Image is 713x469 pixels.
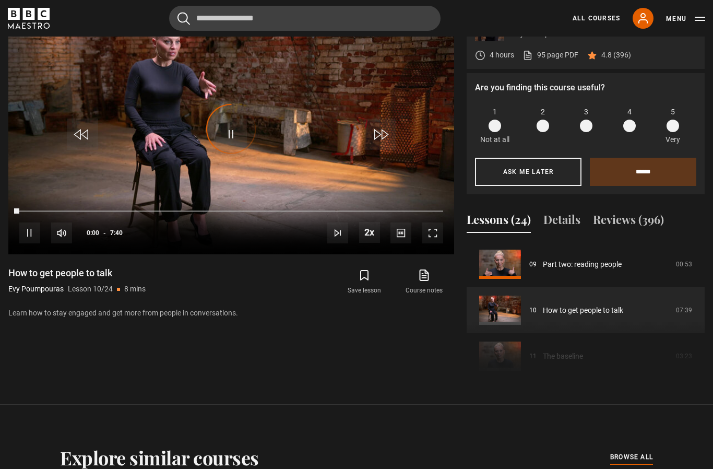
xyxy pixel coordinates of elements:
a: How to get people to talk [543,305,623,316]
button: Fullscreen [422,222,443,243]
a: Course notes [395,267,454,297]
a: 95 page PDF [522,50,578,61]
button: Details [543,211,580,233]
button: Playback Rate [359,222,380,243]
span: 4 [627,107,632,118]
p: Very [662,134,683,145]
p: Learn how to stay engaged and get more from people in conversations. [8,308,454,319]
input: Search [169,6,441,31]
span: 2 [541,107,545,118]
a: browse all [610,452,653,463]
video-js: Video Player [8,4,454,254]
p: 8 mins [124,284,146,295]
button: Mute [51,222,72,243]
p: Are you finding this course useful? [475,81,696,94]
span: browse all [610,452,653,462]
button: Save lesson [335,267,394,297]
div: Progress Bar [19,210,443,213]
p: Evy Poumpouras [8,284,64,295]
span: 7:40 [110,224,123,242]
button: Next Lesson [327,222,348,243]
span: 5 [671,107,675,118]
button: Captions [390,222,411,243]
h2: Explore similar courses [60,447,259,468]
button: Toggle navigation [666,14,705,24]
a: Part two: reading people [543,259,622,270]
button: Reviews (396) [593,211,664,233]
p: Lesson 10/24 [68,284,113,295]
button: Lessons (24) [467,211,531,233]
button: Ask me later [475,158,581,186]
span: 3 [584,107,588,118]
button: Submit the search query [177,12,190,25]
p: 4.8 (396) [601,50,631,61]
span: 1 [493,107,497,118]
h1: How to get people to talk [8,267,146,279]
p: Not at all [480,134,509,145]
span: 0:00 [87,224,99,242]
svg: BBC Maestro [8,8,50,29]
span: - [103,229,106,237]
p: 4 hours [490,50,514,61]
button: Pause [19,222,40,243]
a: All Courses [573,14,620,23]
